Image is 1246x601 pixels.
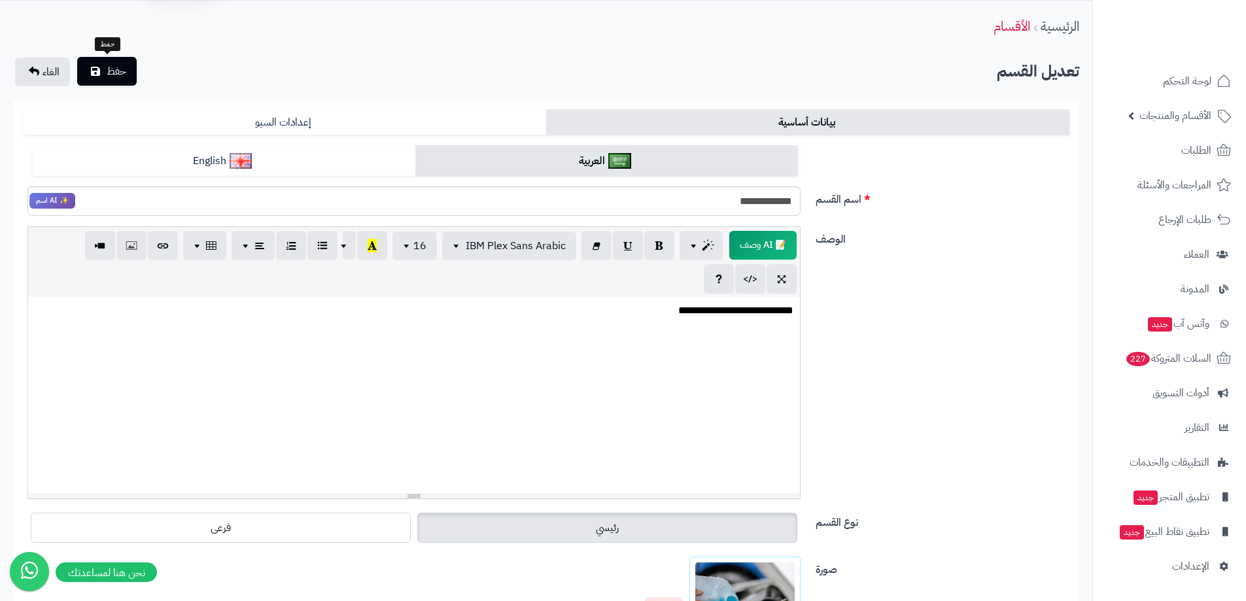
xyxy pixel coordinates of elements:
span: الإعدادات [1172,557,1209,575]
img: العربية [608,153,631,169]
span: وآتس آب [1147,315,1209,333]
span: جديد [1134,490,1158,505]
a: السلات المتروكة227 [1101,343,1238,374]
img: English [230,153,252,169]
span: التقارير [1185,419,1209,437]
img: logo-2.png [1157,21,1234,48]
span: الغاء [43,64,60,80]
span: السلات المتروكة [1125,349,1211,368]
b: تعديل القسم [997,60,1079,83]
span: 16 [413,238,426,254]
span: تطبيق نقاط البيع [1118,523,1209,541]
button: IBM Plex Sans Arabic [442,232,576,260]
a: العربية [415,145,798,177]
div: حفظ [95,37,120,52]
span: لوحة التحكم [1163,72,1211,90]
a: الرئيسية [1041,16,1079,36]
a: التطبيقات والخدمات [1101,447,1238,478]
span: المراجعات والأسئلة [1137,176,1211,194]
span: طلبات الإرجاع [1158,211,1211,229]
button: 16 [392,232,437,260]
span: الطلبات [1181,141,1211,160]
a: تطبيق نقاط البيعجديد [1101,516,1238,547]
a: أدوات التسويق [1101,377,1238,409]
label: صورة [810,557,1075,577]
a: التقارير [1101,412,1238,443]
button: حفظ [77,57,137,86]
span: حفظ [107,63,126,79]
a: المدونة [1101,273,1238,305]
span: المدونة [1181,280,1209,298]
span: 227 [1126,351,1151,367]
span: انقر لاستخدام رفيقك الذكي [29,193,75,209]
label: الوصف [810,226,1075,247]
span: تطبيق المتجر [1132,488,1209,506]
span: العملاء [1184,245,1209,264]
span: التطبيقات والخدمات [1130,453,1209,472]
a: الطلبات [1101,135,1238,166]
a: وآتس آبجديد [1101,308,1238,339]
span: فرعى [211,520,231,536]
a: الغاء [15,58,70,86]
a: English [33,145,415,177]
a: إعدادات السيو [23,109,546,135]
a: المراجعات والأسئلة [1101,169,1238,201]
a: بيانات أساسية [546,109,1069,135]
a: طلبات الإرجاع [1101,204,1238,235]
a: لوحة التحكم [1101,65,1238,97]
label: اسم القسم [810,186,1075,207]
span: أدوات التسويق [1152,384,1209,402]
span: IBM Plex Sans Arabic [466,238,566,254]
span: جديد [1148,317,1172,332]
span: انقر لاستخدام رفيقك الذكي [729,231,797,260]
a: الإعدادات [1101,551,1238,582]
span: رئيسي [596,520,619,536]
a: الأقسام [994,16,1030,36]
label: نوع القسم [810,509,1075,530]
span: جديد [1120,525,1144,540]
a: العملاء [1101,239,1238,270]
span: الأقسام والمنتجات [1139,107,1211,125]
a: تطبيق المتجرجديد [1101,481,1238,513]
